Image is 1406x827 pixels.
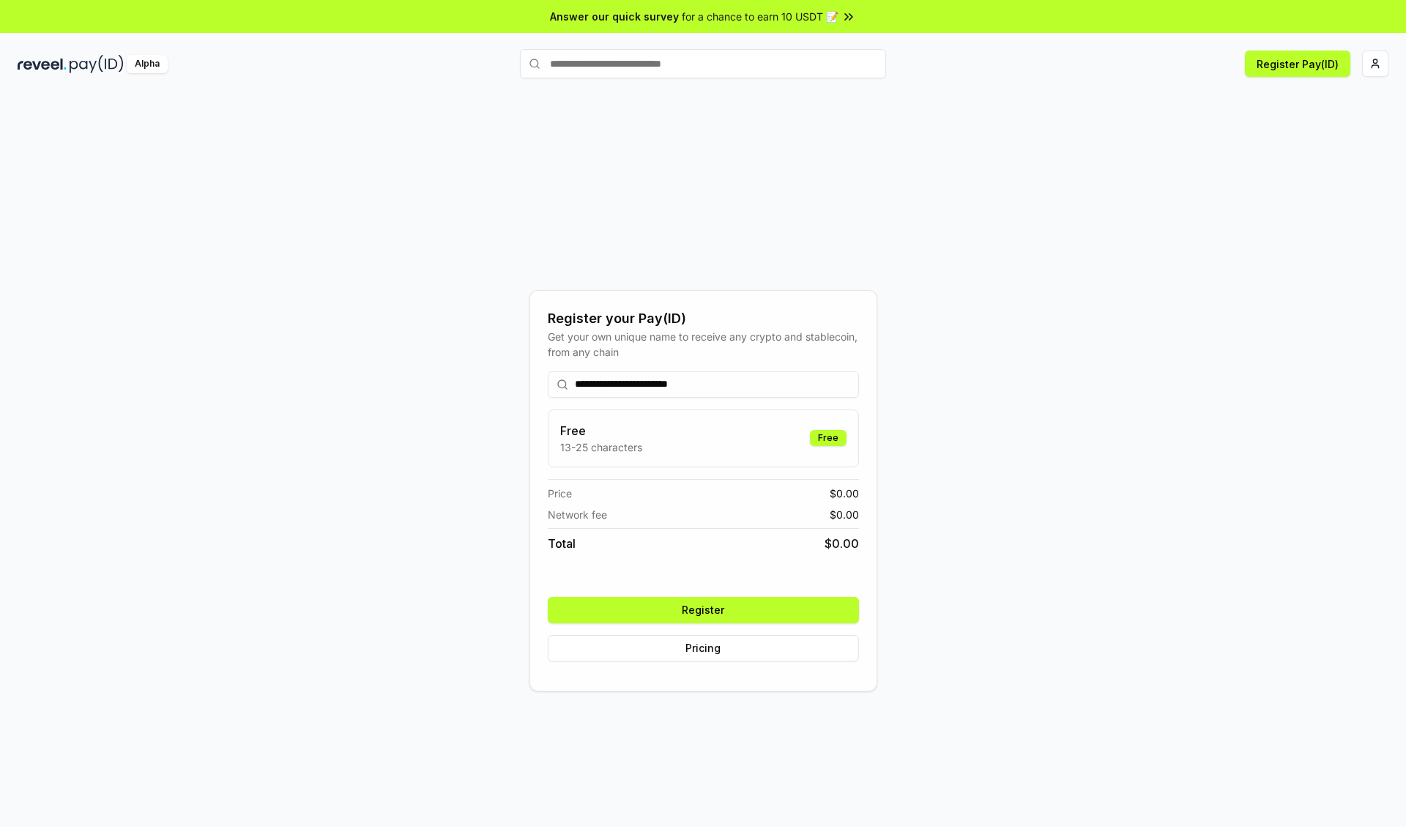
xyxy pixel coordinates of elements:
[548,308,859,329] div: Register your Pay(ID)
[830,486,859,501] span: $ 0.00
[682,9,838,24] span: for a chance to earn 10 USDT 📝
[548,635,859,661] button: Pricing
[825,535,859,552] span: $ 0.00
[560,440,642,455] p: 13-25 characters
[548,329,859,360] div: Get your own unique name to receive any crypto and stablecoin, from any chain
[548,597,859,623] button: Register
[548,486,572,501] span: Price
[830,507,859,522] span: $ 0.00
[1245,51,1350,77] button: Register Pay(ID)
[18,55,67,73] img: reveel_dark
[127,55,168,73] div: Alpha
[70,55,124,73] img: pay_id
[548,535,576,552] span: Total
[548,507,607,522] span: Network fee
[560,422,642,440] h3: Free
[550,9,679,24] span: Answer our quick survey
[810,430,847,446] div: Free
